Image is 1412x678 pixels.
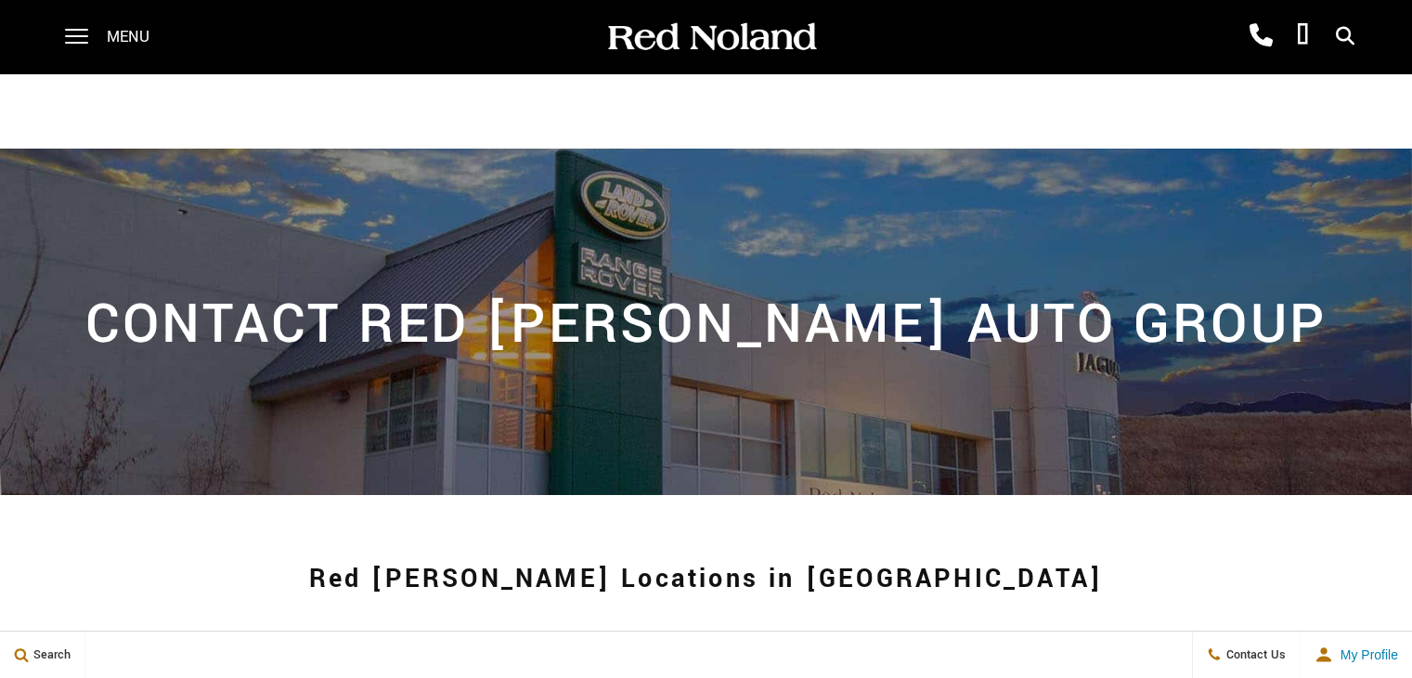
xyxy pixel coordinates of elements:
button: user-profile-menu [1301,632,1412,678]
span: Contact Us [1222,646,1286,663]
img: Red Noland Auto Group [604,21,818,54]
h2: Contact Red [PERSON_NAME] Auto Group [84,280,1328,364]
span: Search [29,646,71,663]
h1: Red [PERSON_NAME] Locations in [GEOGRAPHIC_DATA] [97,542,1315,617]
span: My Profile [1333,647,1398,662]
